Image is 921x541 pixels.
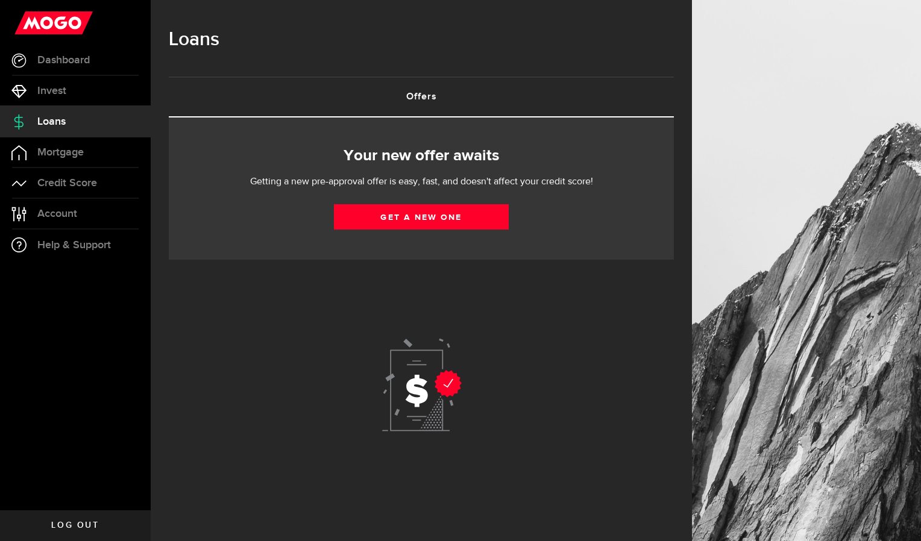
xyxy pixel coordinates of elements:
span: Invest [37,86,66,96]
span: Log out [51,521,99,530]
span: Mortgage [37,147,84,158]
span: Dashboard [37,55,90,66]
h2: Your new offer awaits [187,143,656,169]
a: Get a new one [334,204,509,230]
span: Help & Support [37,240,111,251]
p: Getting a new pre-approval offer is easy, fast, and doesn't affect your credit score! [213,175,629,189]
span: Loans [37,116,66,127]
iframe: LiveChat chat widget [870,490,921,541]
h1: Loans [169,24,674,55]
span: Account [37,208,77,219]
span: Credit Score [37,178,97,189]
ul: Tabs Navigation [169,77,674,117]
a: Offers [169,78,674,116]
